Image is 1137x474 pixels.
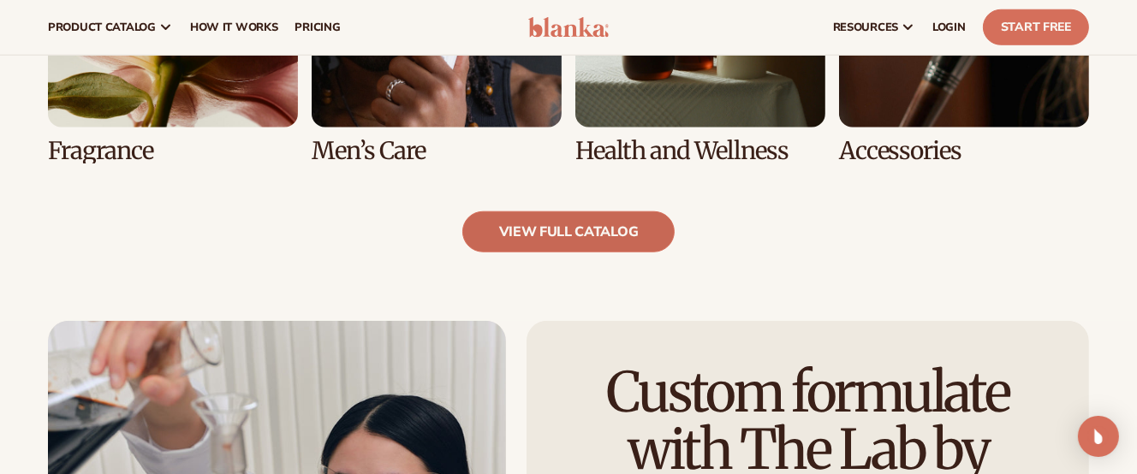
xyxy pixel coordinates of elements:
a: Start Free [983,9,1089,45]
img: logo [528,17,609,38]
div: Open Intercom Messenger [1078,416,1119,457]
span: LOGIN [932,21,966,34]
a: view full catalog [462,211,676,252]
span: product catalog [48,21,156,34]
span: resources [833,21,898,34]
span: pricing [295,21,340,34]
span: How It Works [190,21,278,34]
